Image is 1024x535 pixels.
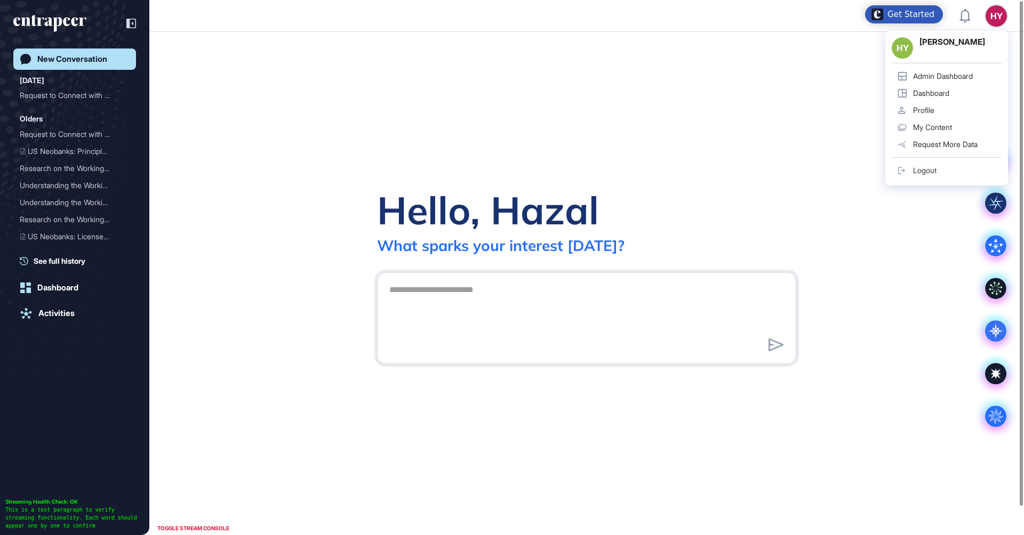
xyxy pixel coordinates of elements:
[20,87,121,104] div: Request to Connect with T...
[20,194,130,211] div: Understanding the Working Principles of Neobanks in the United States
[20,74,44,87] div: [DATE]
[871,9,883,20] img: launcher-image-alternative-text
[377,186,599,234] div: Hello, Hazal
[20,194,121,211] div: Understanding the Working...
[37,54,107,64] div: New Conversation
[155,522,232,535] div: TOGGLE STREAM CONSOLE
[20,112,43,125] div: Olders
[13,303,136,324] a: Activities
[20,211,130,228] div: Research on the Working Principles of Neobanks in the United States
[887,9,934,20] div: Get Started
[20,126,130,143] div: Request to Connect with Reese
[20,126,121,143] div: Request to Connect with R...
[13,15,86,32] div: entrapeer-logo
[38,309,75,318] div: Activities
[13,48,136,70] a: New Conversation
[20,177,121,194] div: Understanding the Working...
[13,277,136,298] a: Dashboard
[20,228,130,245] div: US Neobanks: Licenses, Growth Stages, and Global Trends
[20,245,121,262] div: Research on Neobanks in t...
[20,245,130,262] div: Research on Neobanks in the United States: Licensing Models and Development Stages
[37,283,78,293] div: Dashboard
[20,143,121,160] div: US Neobanks: Principles &...
[986,5,1007,27] button: HY
[20,177,130,194] div: Understanding the Working Principles of Neobanks in the United States
[20,87,130,104] div: Request to Connect with Tracy
[20,143,130,160] div: US Neobanks: Principles & Investment Insights
[20,255,136,266] a: See full history
[20,211,121,228] div: Research on the Working P...
[20,228,121,245] div: US Neobanks: Licenses, Gr...
[34,255,85,266] span: See full history
[20,160,121,177] div: Research on the Working P...
[865,5,943,23] div: Open Get Started checklist
[20,160,130,177] div: Research on the Working Principles of Neobanks in the United States
[377,236,625,255] div: What sparks your interest [DATE]?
